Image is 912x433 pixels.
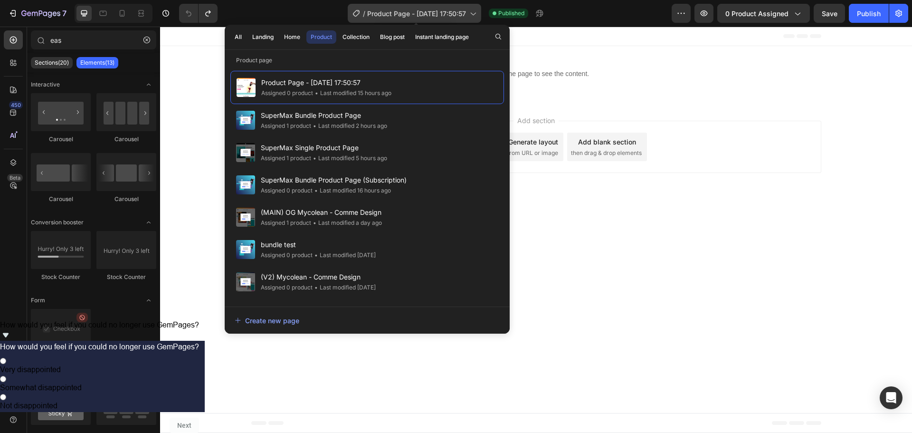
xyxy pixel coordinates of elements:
div: Last modified 16 hours ago [313,186,391,195]
span: • [315,89,318,96]
span: Toggle open [141,77,156,92]
div: 450 [9,101,23,109]
p: 7 [62,8,66,19]
span: • [314,251,318,259]
span: 0 product assigned [725,9,788,19]
iframe: Design area [160,27,912,433]
div: Assigned 1 product [261,121,311,131]
span: / [363,9,365,19]
button: All [230,30,246,44]
div: Home [284,33,300,41]
span: Product Page - [DATE] 17:50:57 [367,9,466,19]
button: Blog post [376,30,409,44]
button: Product [306,30,336,44]
div: Last modified 15 hours ago [313,88,391,98]
span: bundle test [261,239,376,250]
div: Open Intercom Messenger [880,386,902,409]
p: Elements(13) [80,59,114,67]
button: Instant landing page [411,30,473,44]
div: Assigned 0 product [261,250,313,260]
div: Collection [342,33,370,41]
button: 7 [4,4,71,23]
button: 0 product assigned [717,4,810,23]
div: Undo/Redo [179,4,218,23]
div: Choose templates [274,110,331,120]
span: then drag & drop elements [411,122,482,131]
span: inspired by CRO experts [269,122,334,131]
div: Carousel [31,195,91,203]
p: Product page [225,56,510,65]
div: Assigned 0 product [261,186,313,195]
div: Publish [857,9,881,19]
span: Conversion booster [31,218,84,227]
div: Beta [7,174,23,182]
div: Blog post [380,33,405,41]
span: Toggle open [141,215,156,230]
div: Assigned 1 product [261,154,311,163]
div: Stock Counter [96,273,156,281]
span: SuperMax Bundle Product Page [261,110,387,121]
span: from URL or image [347,122,398,131]
span: • [314,284,318,291]
button: Collection [338,30,374,44]
div: Generate layout [348,110,398,120]
div: Last modified [DATE] [313,283,376,292]
button: Publish [849,4,889,23]
div: Instant landing page [415,33,469,41]
div: Assigned 0 product [261,283,313,292]
div: Assigned 1 product [261,218,311,228]
span: Add section [353,89,399,99]
div: Last modified a day ago [311,218,382,228]
div: Landing [252,33,274,41]
span: Published [498,9,524,18]
span: Product Page - [DATE] 17:50:57 [261,77,391,88]
div: Carousel [96,135,156,144]
div: Assigned 0 product [261,88,313,98]
span: (V2) Mycolean - Comme Design [261,271,376,283]
div: Last modified [DATE] [313,250,376,260]
span: SuperMax Bundle Product Page (Subscription) [261,174,407,186]
span: • [313,122,316,129]
span: • [313,219,316,226]
span: Form [31,296,45,305]
span: SuperMax Single Product Page [261,142,387,154]
button: Landing [248,30,278,44]
div: Create new page [235,316,299,326]
div: Add blank section [418,110,476,120]
button: Create new page [234,311,500,330]
div: Carousel [31,135,91,144]
span: • [314,187,318,194]
div: Product [311,33,332,41]
input: Search Sections & Elements [31,30,156,49]
div: Carousel [96,195,156,203]
span: (MAIN) OG Mycolean - Comme Design [261,207,382,218]
span: Save [822,10,837,18]
span: Interactive [31,80,60,89]
p: Sections(20) [35,59,69,67]
div: Last modified 2 hours ago [311,121,387,131]
div: Stock Counter [31,273,91,281]
span: Toggle open [141,293,156,308]
button: Save [814,4,845,23]
div: Last modified 5 hours ago [311,154,387,163]
div: All [235,33,242,41]
button: Home [280,30,304,44]
span: • [313,154,316,162]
